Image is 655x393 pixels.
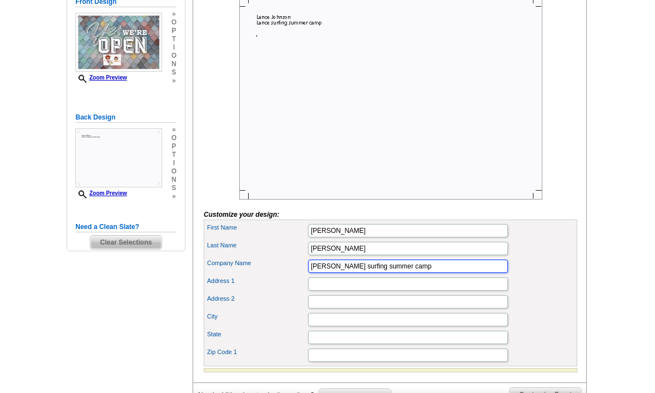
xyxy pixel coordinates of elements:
[207,223,307,232] label: First Name
[75,13,162,72] img: Z18873435_00001_1.jpg
[172,176,177,184] span: n
[172,184,177,192] span: s
[172,77,177,85] span: »
[204,211,279,218] i: Customize your design:
[172,192,177,201] span: »
[172,52,177,60] span: o
[172,134,177,142] span: o
[172,18,177,27] span: o
[172,43,177,52] span: i
[75,74,127,81] a: Zoom Preview
[172,68,177,77] span: s
[75,112,177,123] h5: Back Design
[207,241,307,250] label: Last Name
[172,35,177,43] span: t
[207,347,307,357] label: Zip Code 1
[172,126,177,134] span: »
[207,276,307,286] label: Address 1
[172,159,177,167] span: i
[75,128,162,187] img: Z18873435_00001_2.jpg
[207,294,307,304] label: Address 2
[172,10,177,18] span: »
[75,222,177,232] h5: Need a Clean Slate?
[172,60,177,68] span: n
[207,258,307,268] label: Company Name
[172,151,177,159] span: t
[207,312,307,321] label: City
[75,190,127,196] a: Zoom Preview
[207,330,307,339] label: State
[172,27,177,35] span: p
[90,236,161,249] span: Clear Selections
[172,142,177,151] span: p
[172,167,177,176] span: o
